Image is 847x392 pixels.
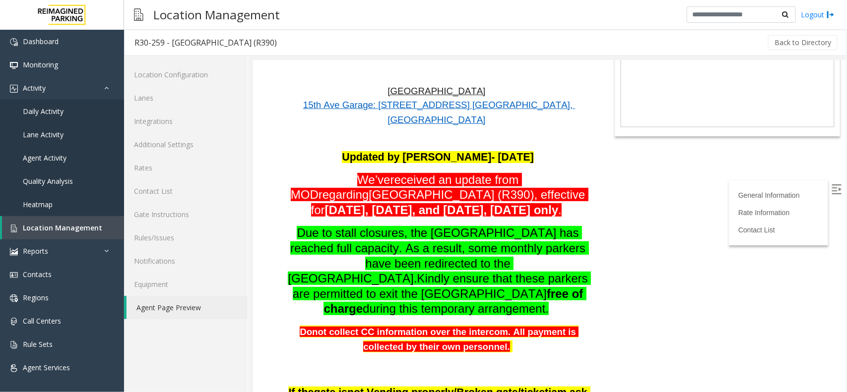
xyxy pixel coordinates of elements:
[23,200,53,209] span: Heatmap
[305,143,309,156] span: .
[50,39,322,64] a: 15th Ave Garage: [STREET_ADDRESS] [GEOGRAPHIC_DATA], [GEOGRAPHIC_DATA]
[58,127,335,156] span: [GEOGRAPHIC_DATA] (R390), effective for
[23,153,66,163] span: Agent Activity
[124,249,248,273] a: Notifications
[23,223,102,232] span: Location Management
[38,112,269,141] span: received an update from MOD
[10,364,18,372] img: 'icon'
[72,143,306,156] span: [DATE], [DATE], and [DATE], [DATE] only
[134,36,277,49] div: R30-259 - [GEOGRAPHIC_DATA] (R390)
[23,363,70,372] span: Agent Services
[47,266,326,291] span: Donot collect CC information over the intercom. All payment is collected by their own personnel.
[10,248,18,256] img: 'icon'
[104,112,137,126] span: We’ve
[485,131,547,139] a: General Information
[10,85,18,93] img: 'icon'
[10,271,18,279] img: 'icon'
[2,216,124,239] a: Location Management
[124,156,248,179] a: Rates
[23,316,61,326] span: Call Centers
[23,37,59,46] span: Dashboard
[10,341,18,349] img: 'icon'
[23,83,46,93] span: Activity
[10,294,18,302] img: 'icon'
[485,148,537,156] a: Rate Information
[65,127,116,141] span: regarding
[124,110,248,133] a: Integrations
[23,107,64,116] span: Daily Activity
[124,133,248,156] a: Additional Settings
[124,226,248,249] a: Rules/Issues
[768,35,838,50] button: Back to Directory
[124,273,248,296] a: Equipment
[41,326,337,368] span: ask the [PERSON_NAME] to try another exit. Keep calling the MOD/ Security until someone answers and
[10,38,18,46] img: 'icon'
[23,339,53,349] span: Rule Sets
[35,326,61,338] span: If the
[127,296,248,319] a: Agent Page Preview
[23,270,52,279] span: Contacts
[10,224,18,232] img: 'icon'
[148,2,285,27] h3: Location Management
[23,176,73,186] span: Quality Analysis
[10,318,18,326] img: 'icon'
[89,91,280,103] span: Updated by [PERSON_NAME]- [DATE]
[134,25,232,36] span: [GEOGRAPHIC_DATA]
[23,60,58,69] span: Monitoring
[579,124,588,134] img: Open/Close Sidebar Menu
[134,2,143,27] img: pageIcon
[124,179,248,203] a: Contact List
[124,63,248,86] a: Location Configuration
[124,86,248,110] a: Lanes
[485,166,522,173] a: Contact List
[23,293,49,302] span: Regions
[23,246,48,256] span: Reports
[61,326,94,338] span: gate is
[40,211,338,240] span: Kindly ensure that these parkers are permitted to exit the [GEOGRAPHIC_DATA]
[23,130,64,139] span: Lane Activity
[10,61,18,69] img: 'icon'
[70,226,333,255] span: free of charge
[35,166,335,224] span: Due to stall closures, the [GEOGRAPHIC_DATA] has reached full capacity. As a result, some monthly...
[801,9,835,20] a: Logout
[827,9,835,20] img: logout
[110,241,296,255] span: during this temporary arrangement.
[124,203,248,226] a: Gate Instructions
[94,326,295,338] span: not Vending properly/Broken gate/ticket
[295,326,317,338] span: jam,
